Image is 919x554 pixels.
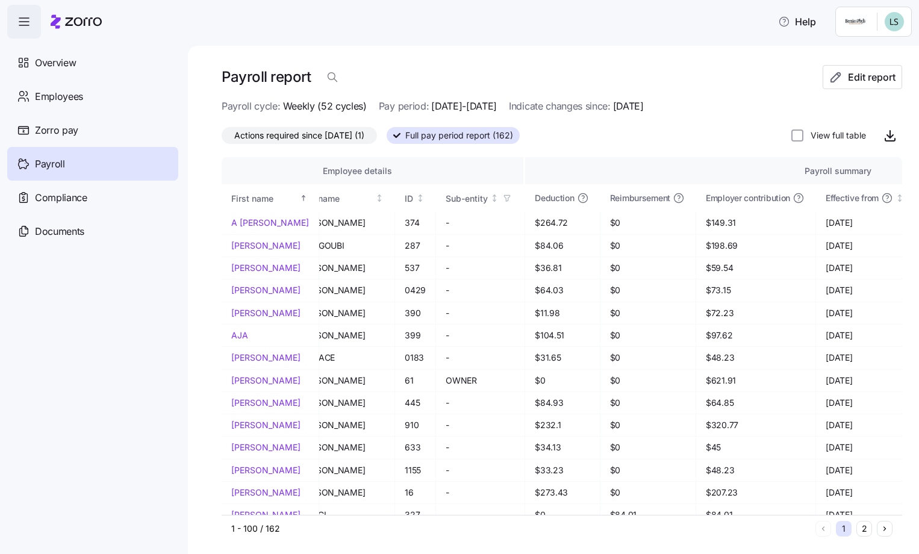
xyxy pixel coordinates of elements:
[298,329,385,341] span: [PERSON_NAME]
[446,375,515,387] span: OWNER
[610,509,686,521] span: $84.01
[405,284,426,296] span: 0429
[535,307,590,319] span: $11.98
[610,441,686,453] span: $0
[706,240,806,252] span: $198.69
[836,521,852,537] button: 1
[535,397,590,409] span: $84.93
[535,375,590,387] span: $0
[7,46,178,79] a: Overview
[231,192,298,205] div: First name
[610,307,686,319] span: $0
[7,79,178,113] a: Employees
[231,217,309,229] a: A [PERSON_NAME]
[298,217,385,229] span: [PERSON_NAME]
[231,240,309,252] a: [PERSON_NAME]
[706,217,806,229] span: $149.31
[535,419,590,431] span: $232.1
[768,10,826,34] button: Help
[405,397,426,409] span: 445
[706,352,806,364] span: $48.23
[405,307,426,319] span: 390
[405,262,426,274] span: 537
[222,99,281,114] span: Payroll cycle:
[298,352,385,364] span: EUSTACE
[446,441,515,453] span: -
[231,441,309,453] a: [PERSON_NAME]
[405,240,426,252] span: 287
[778,14,816,29] span: Help
[405,464,426,476] span: 1155
[298,192,373,205] div: Last name
[610,352,686,364] span: $0
[283,99,367,114] span: Weekly (52 cycles)
[416,194,425,202] div: Not sorted
[298,419,385,431] span: [PERSON_NAME]
[535,441,590,453] span: $34.13
[535,240,590,252] span: $84.06
[610,397,686,409] span: $0
[231,375,309,387] a: [PERSON_NAME]
[234,128,364,143] span: Actions required since [DATE] (1)
[298,284,385,296] span: [PERSON_NAME]
[535,262,590,274] span: $36.81
[610,375,686,387] span: $0
[509,99,611,114] span: Indicate changes since:
[446,329,515,341] span: -
[706,397,806,409] span: $64.85
[35,89,83,104] span: Employees
[446,262,515,274] span: -
[446,509,515,521] span: -
[375,194,384,202] div: Not sorted
[395,184,436,212] th: IDNot sorted
[706,262,806,274] span: $59.54
[610,262,686,274] span: $0
[231,329,309,341] a: AJA
[446,419,515,431] span: -
[298,441,385,453] span: [PERSON_NAME]
[298,464,385,476] span: [PERSON_NAME]
[610,464,686,476] span: $0
[298,240,385,252] span: ELYAGOUBI
[405,217,426,229] span: 374
[231,509,309,521] a: [PERSON_NAME]
[231,262,309,274] a: [PERSON_NAME]
[405,509,426,521] span: 327
[706,192,790,204] span: Employer contribution
[535,487,590,499] span: $273.43
[405,487,426,499] span: 16
[405,419,426,431] span: 910
[535,464,590,476] span: $33.23
[446,217,515,229] span: -
[231,523,811,535] div: 1 - 100 / 162
[706,441,806,453] span: $45
[222,67,311,86] h1: Payroll report
[231,284,309,296] a: [PERSON_NAME]
[535,217,590,229] span: $264.72
[706,419,806,431] span: $320.77
[610,284,686,296] span: $0
[405,375,426,387] span: 61
[231,307,309,319] a: [PERSON_NAME]
[201,164,514,178] div: Employee details
[405,192,414,205] div: ID
[298,262,385,274] span: [PERSON_NAME]
[288,184,395,212] th: Last nameNot sorted
[446,284,515,296] span: -
[405,329,426,341] span: 399
[446,464,515,476] span: -
[379,99,429,114] span: Pay period:
[7,214,178,248] a: Documents
[7,113,178,147] a: Zorro pay
[706,375,806,387] span: $621.91
[299,194,308,202] div: Sorted ascending
[610,419,686,431] span: $0
[706,284,806,296] span: $73.15
[706,329,806,341] span: $97.62
[446,192,488,205] div: Sub-entity
[535,284,590,296] span: $64.03
[815,521,831,537] button: Previous page
[490,194,499,202] div: Not sorted
[610,240,686,252] span: $0
[35,123,78,138] span: Zorro pay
